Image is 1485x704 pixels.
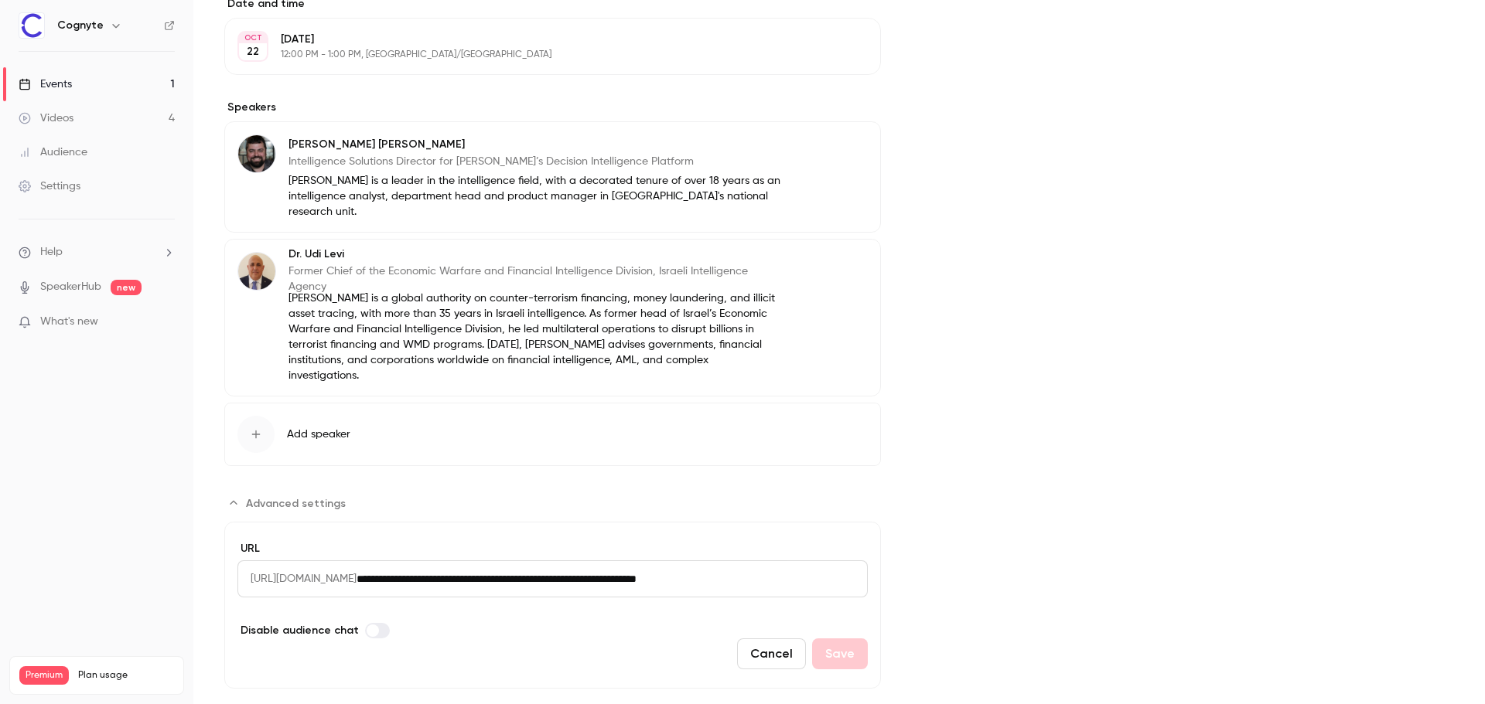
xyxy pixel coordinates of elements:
[224,100,881,115] label: Speakers
[224,121,881,233] div: Omer Frenkel[PERSON_NAME] [PERSON_NAME]Intelligence Solutions Director for [PERSON_NAME]’s Decisi...
[288,247,780,262] p: Dr. Udi Levi
[288,137,780,152] p: [PERSON_NAME] [PERSON_NAME]
[247,44,259,60] p: 22
[40,279,101,295] a: SpeakerHub
[40,314,98,330] span: What's new
[19,145,87,160] div: Audience
[237,541,868,556] label: URL
[19,13,44,38] img: Cognyte
[238,253,275,290] img: Dr. Udi Levi
[19,179,80,194] div: Settings
[246,495,346,512] span: Advanced settings
[281,49,799,61] p: 12:00 PM - 1:00 PM, [GEOGRAPHIC_DATA]/[GEOGRAPHIC_DATA]
[19,111,73,126] div: Videos
[737,638,806,669] button: Cancel
[40,244,63,260] span: Help
[237,560,357,597] span: [URL][DOMAIN_NAME]
[111,280,142,295] span: new
[224,403,881,466] button: Add speaker
[287,427,350,442] span: Add speaker
[238,135,275,172] img: Omer Frenkel
[288,264,780,294] p: Former Chief of the Economic Warfare and Financial Intelligence Division, Israeli Intelligence Ag...
[57,18,104,33] h6: Cognyte
[224,491,881,689] section: Advanced settings
[19,244,175,260] li: help-dropdown-opener
[224,491,355,515] button: Advanced settings
[288,154,780,169] p: Intelligence Solutions Director for [PERSON_NAME]’s Decision Intelligence Platform
[241,622,359,638] span: Disable audience chat
[78,669,174,682] span: Plan usage
[19,77,72,92] div: Events
[239,32,267,43] div: OCT
[288,173,780,219] p: [PERSON_NAME] is a leader in the intelligence field, with a decorated tenure of over 18 years as ...
[281,32,799,47] p: [DATE]
[19,666,69,685] span: Premium
[288,291,780,383] p: [PERSON_NAME] is a global authority on counter-terrorism financing, money laundering, and illicit...
[224,239,881,396] div: Dr. Udi LeviDr. Udi LeviFormer Chief of the Economic Warfare and Financial Intelligence Division,...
